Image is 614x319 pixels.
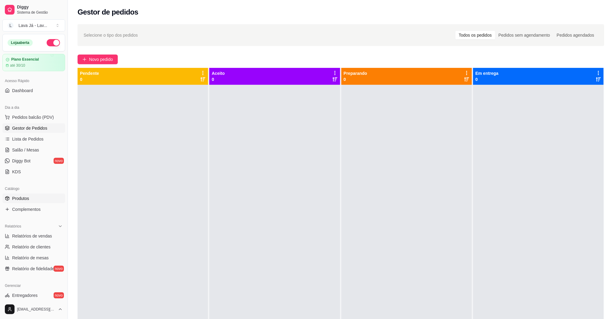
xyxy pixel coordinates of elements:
[12,195,29,201] span: Produtos
[47,39,60,46] button: Alterar Status
[2,86,65,95] a: Dashboard
[2,145,65,155] a: Salão / Mesas
[10,63,25,68] article: até 30/10
[11,57,39,62] article: Plano Essencial
[553,31,598,39] div: Pedidos agendados
[78,7,138,17] h2: Gestor de pedidos
[495,31,553,39] div: Pedidos sem agendamento
[2,167,65,177] a: KDS
[344,76,367,82] p: 0
[2,123,65,133] a: Gestor de Pedidos
[212,70,225,76] p: Aceito
[12,114,54,120] span: Pedidos balcão (PDV)
[2,54,65,71] a: Plano Essencialaté 30/10
[2,2,65,17] a: DiggySistema de Gestão
[8,22,14,28] span: L
[476,76,499,82] p: 0
[2,19,65,32] button: Select a team
[344,70,367,76] p: Preparando
[12,266,54,272] span: Relatório de fidelidade
[12,125,47,131] span: Gestor de Pedidos
[2,253,65,263] a: Relatório de mesas
[17,10,63,15] span: Sistema de Gestão
[2,302,65,317] button: [EMAIL_ADDRESS][DOMAIN_NAME]
[84,32,138,38] span: Selecione o tipo dos pedidos
[456,31,495,39] div: Todos os pedidos
[2,103,65,112] div: Dia a dia
[8,39,33,46] div: Loja aberta
[12,136,44,142] span: Lista de Pedidos
[18,22,47,28] div: Lava Já - Lav ...
[2,112,65,122] button: Pedidos balcão (PDV)
[12,292,38,298] span: Entregadores
[2,156,65,166] a: Diggy Botnovo
[2,184,65,194] div: Catálogo
[2,281,65,291] div: Gerenciar
[2,134,65,144] a: Lista de Pedidos
[476,70,499,76] p: Em entrega
[17,307,55,312] span: [EMAIL_ADDRESS][DOMAIN_NAME]
[2,264,65,274] a: Relatório de fidelidadenovo
[2,204,65,214] a: Complementos
[2,242,65,252] a: Relatório de clientes
[80,70,99,76] p: Pendente
[89,56,113,63] span: Novo pedido
[2,231,65,241] a: Relatórios de vendas
[12,233,52,239] span: Relatórios de vendas
[2,291,65,300] a: Entregadoresnovo
[12,158,31,164] span: Diggy Bot
[12,147,39,153] span: Salão / Mesas
[12,169,21,175] span: KDS
[2,76,65,86] div: Acesso Rápido
[12,244,51,250] span: Relatório de clientes
[212,76,225,82] p: 0
[12,206,41,212] span: Complementos
[12,88,33,94] span: Dashboard
[2,194,65,203] a: Produtos
[82,57,87,61] span: plus
[78,55,118,64] button: Novo pedido
[5,224,21,229] span: Relatórios
[80,76,99,82] p: 0
[12,255,49,261] span: Relatório de mesas
[17,5,63,10] span: Diggy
